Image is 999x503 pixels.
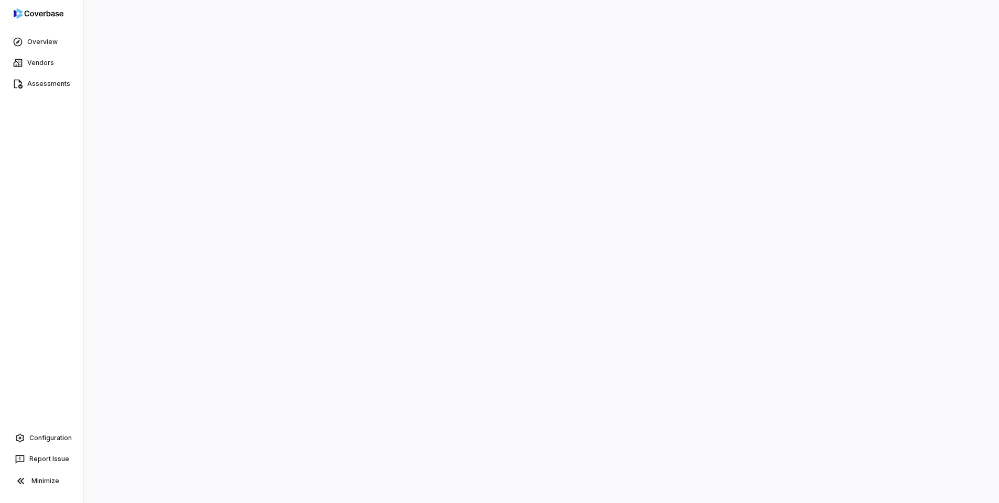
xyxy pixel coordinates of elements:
[4,450,79,468] button: Report Issue
[2,74,81,93] a: Assessments
[14,8,63,19] img: logo-D7KZi-bG.svg
[4,429,79,447] a: Configuration
[2,32,81,51] a: Overview
[2,53,81,72] a: Vendors
[4,471,79,491] button: Minimize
